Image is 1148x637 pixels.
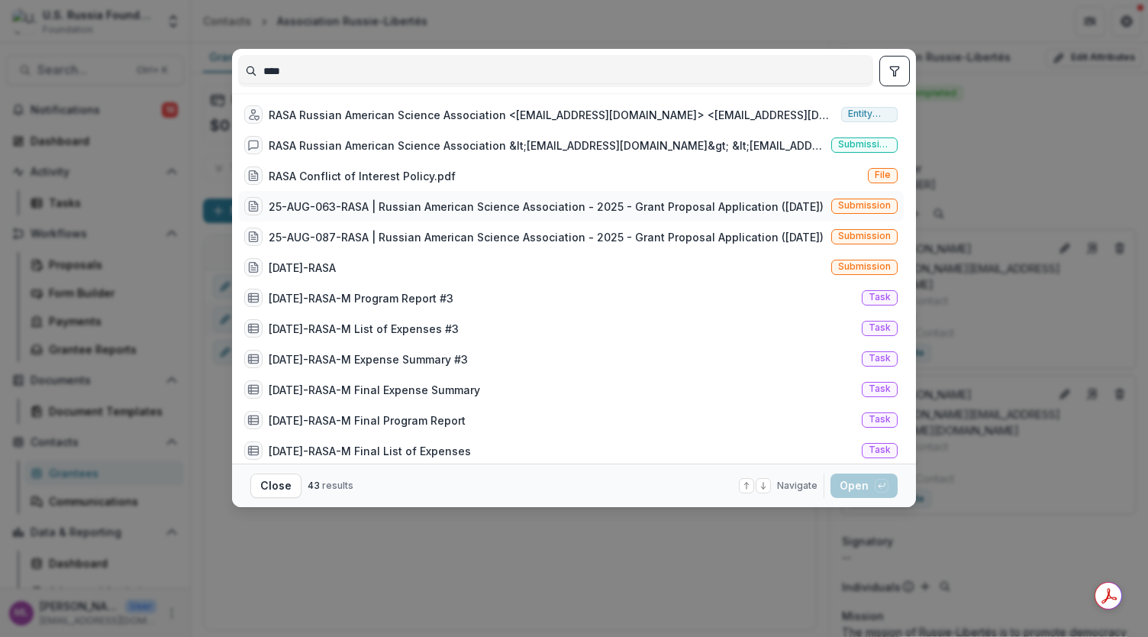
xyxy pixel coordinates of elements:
[869,292,891,302] span: Task
[250,474,302,498] button: Close
[269,412,466,428] div: [DATE]-RASA-M Final Program Report
[269,321,459,337] div: [DATE]-RASA-M List of Expenses #3
[830,474,898,498] button: Open
[875,170,891,180] span: File
[269,351,468,367] div: [DATE]-RASA-M Expense Summary #3
[269,382,480,398] div: [DATE]-RASA-M Final Expense Summary
[879,56,910,86] button: toggle filters
[869,414,891,425] span: Task
[308,480,320,491] span: 43
[269,229,824,245] div: 25-AUG-087-RASA | Russian American Science Association - 2025 - Grant Proposal Application ([DATE])
[269,260,336,276] div: [DATE]-RASA
[838,139,891,150] span: Submission comment
[269,443,471,459] div: [DATE]-RASA-M Final List of Expenses
[869,322,891,333] span: Task
[322,480,353,491] span: results
[269,137,825,154] div: RASA Russian American Science Association &lt;[EMAIL_ADDRESS][DOMAIN_NAME]&gt; &lt;[EMAIL_ADDRESS...
[869,383,891,394] span: Task
[848,108,891,119] span: Entity user
[869,445,891,455] span: Task
[777,479,817,493] span: Navigate
[838,261,891,272] span: Submission
[269,168,456,184] div: RASA Conflict of Interest Policy.pdf
[269,107,835,123] div: RASA Russian American Science Association <[EMAIL_ADDRESS][DOMAIN_NAME]> <[EMAIL_ADDRESS][DOMAIN_...
[269,290,453,306] div: [DATE]-RASA-M Program Report #3
[838,231,891,241] span: Submission
[269,199,824,215] div: 25-AUG-063-RASA | Russian American Science Association - 2025 - Grant Proposal Application ([DATE])
[838,200,891,211] span: Submission
[869,353,891,364] span: Task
